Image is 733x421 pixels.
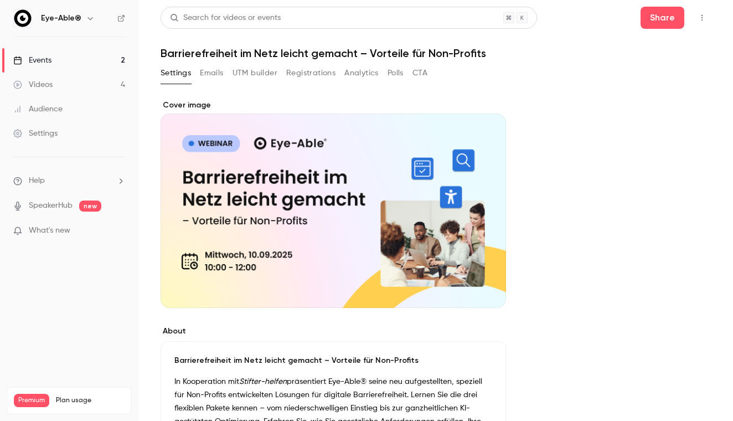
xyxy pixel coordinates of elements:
span: Plan usage [56,396,125,405]
div: Audience [13,104,63,115]
label: Cover image [161,100,506,111]
button: Polls [388,64,404,82]
iframe: Noticeable Trigger [112,226,125,236]
div: Search for videos or events [170,12,281,24]
div: Videos [13,79,53,90]
p: Barrierefreiheit im Netz leicht gemacht – Vorteile für Non-Profits [174,355,492,366]
em: Stifter-helfen [239,378,287,386]
div: Settings [13,128,58,139]
li: help-dropdown-opener [13,175,125,187]
button: CTA [412,64,427,82]
button: Emails [200,64,223,82]
span: new [79,201,101,212]
img: Eye-Able® [14,9,32,27]
button: Analytics [344,64,379,82]
button: Registrations [286,64,335,82]
button: Settings [161,64,191,82]
div: Events [13,55,51,66]
span: Premium [14,394,49,407]
button: Share [641,7,684,29]
h1: Barrierefreiheit im Netz leicht gemacht – Vorteile für Non-Profits [161,47,711,60]
label: About [161,326,506,337]
span: Help [29,175,45,187]
h6: Eye-Able® [41,13,81,24]
span: What's new [29,225,70,237]
section: Cover image [161,100,506,308]
button: UTM builder [233,64,277,82]
a: SpeakerHub [29,200,73,212]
